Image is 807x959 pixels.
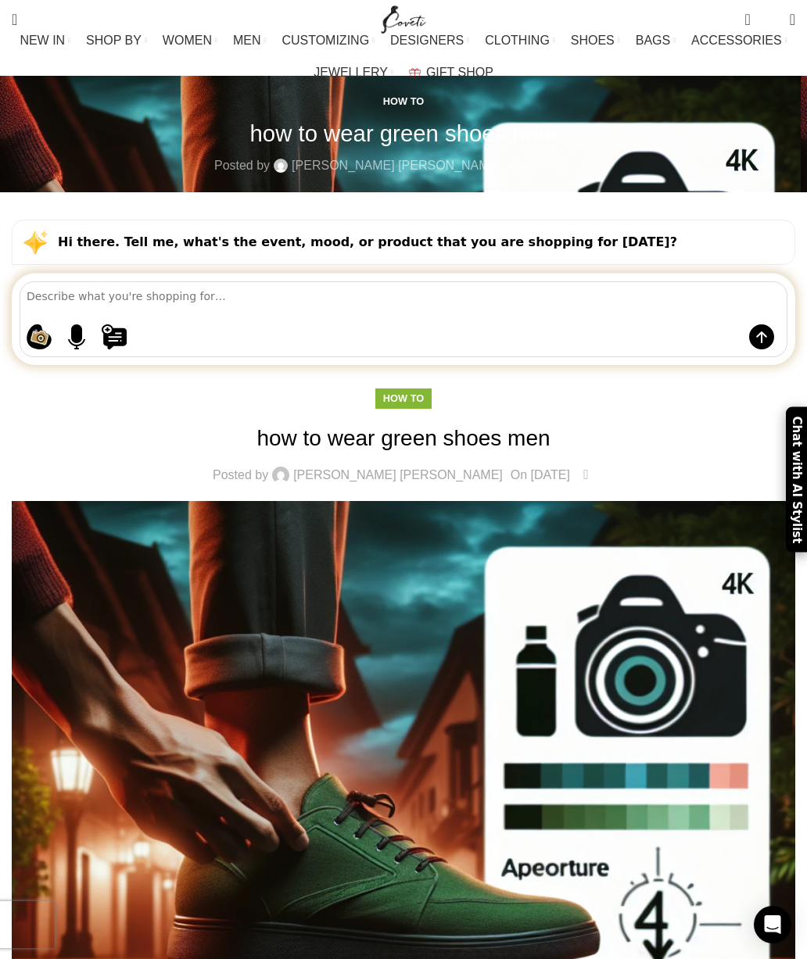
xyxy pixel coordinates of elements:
a: Site logo [378,12,430,25]
span: 0 [746,8,758,20]
a: DESIGNERS [390,25,469,56]
a: CLOTHING [485,25,555,56]
span: GIFT SHOP [426,65,493,80]
span: SHOP BY [86,33,142,48]
span: ACCESSORIES [691,33,782,48]
span: BAGS [636,33,670,48]
a: [PERSON_NAME] [PERSON_NAME] [292,156,501,176]
a: GIFT SHOP [409,57,493,88]
span: 0 [586,154,597,166]
span: JEWELLERY [314,65,388,80]
a: MEN [233,25,266,56]
a: [PERSON_NAME] [PERSON_NAME] [293,469,503,481]
h1: how to wear green shoes men [250,120,558,147]
a: SHOP BY [86,25,147,56]
h1: how to wear green shoes men [12,423,795,453]
span: WOMEN [163,33,212,48]
a: SHOES [571,25,620,56]
span: Posted by [214,156,270,176]
a: BAGS [636,25,676,56]
span: NEW IN [20,33,65,48]
a: 0 [737,4,758,35]
span: CUSTOMIZING [282,33,369,48]
span: MEN [233,33,261,48]
span: 0 [766,16,777,27]
a: 0 [578,465,594,485]
a: ACCESSORIES [691,25,787,56]
span: Posted by [213,469,268,481]
img: author-avatar [272,467,289,484]
span: CLOTHING [485,33,550,48]
time: On [DATE] [511,468,570,481]
a: Search [4,4,25,35]
a: How to [383,95,424,107]
img: GiftBag [409,68,421,78]
a: JEWELLERY [314,57,393,88]
a: 0 [576,156,593,176]
div: My Wishlist [762,4,778,35]
a: NEW IN [20,25,70,56]
div: Open Intercom Messenger [754,906,791,943]
img: author-avatar [274,159,288,173]
div: Main navigation [4,25,803,88]
a: CUSTOMIZING [282,25,375,56]
span: 0 [587,463,599,475]
time: On [DATE] [509,159,568,172]
span: SHOES [571,33,615,48]
a: WOMEN [163,25,217,56]
a: How to [383,392,424,404]
span: DESIGNERS [390,33,464,48]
